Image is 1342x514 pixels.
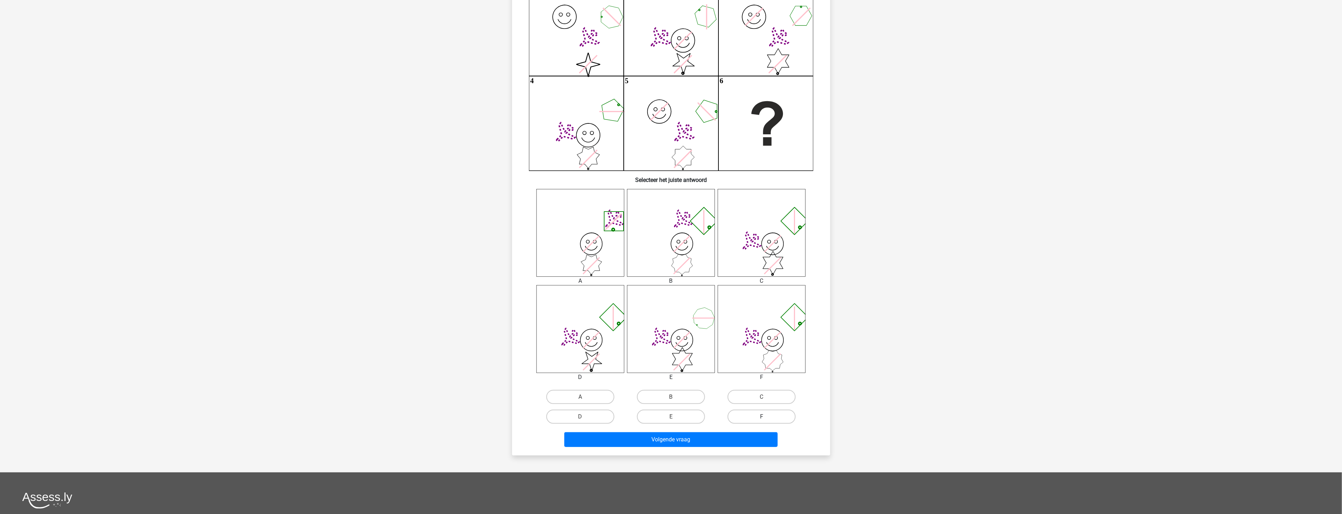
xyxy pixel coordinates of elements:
text: 4 [530,77,534,85]
label: C [728,390,796,404]
label: E [637,410,705,424]
div: C [712,277,811,285]
label: B [637,390,705,404]
text: 6 [719,77,723,85]
label: F [728,410,796,424]
label: D [546,410,614,424]
text: 5 [625,77,629,85]
div: E [622,373,720,381]
div: A [531,277,630,285]
img: Assessly logo [22,492,72,509]
div: B [622,277,720,285]
label: A [546,390,614,404]
div: F [712,373,811,381]
h6: Selecteer het juiste antwoord [523,171,819,183]
button: Volgende vraag [564,432,778,447]
div: D [531,373,630,381]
